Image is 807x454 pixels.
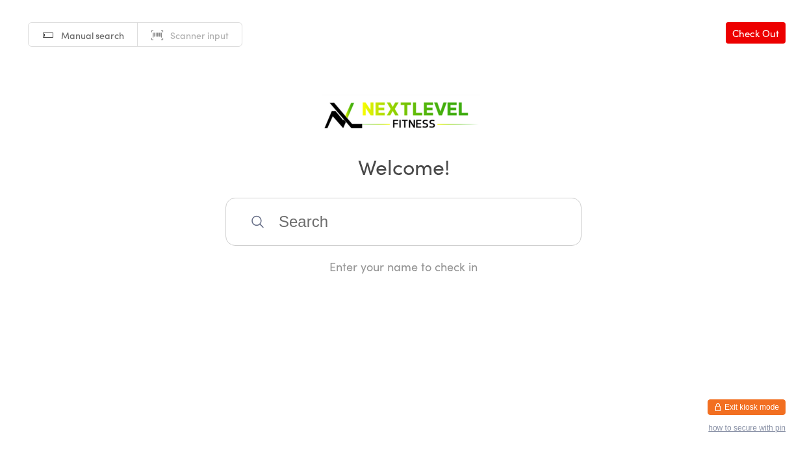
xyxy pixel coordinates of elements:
[13,152,794,181] h2: Welcome!
[170,29,229,42] span: Scanner input
[708,399,786,415] button: Exit kiosk mode
[225,258,582,274] div: Enter your name to check in
[322,91,485,133] img: Next Level Fitness
[726,22,786,44] a: Check Out
[225,198,582,246] input: Search
[61,29,124,42] span: Manual search
[708,423,786,433] button: how to secure with pin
